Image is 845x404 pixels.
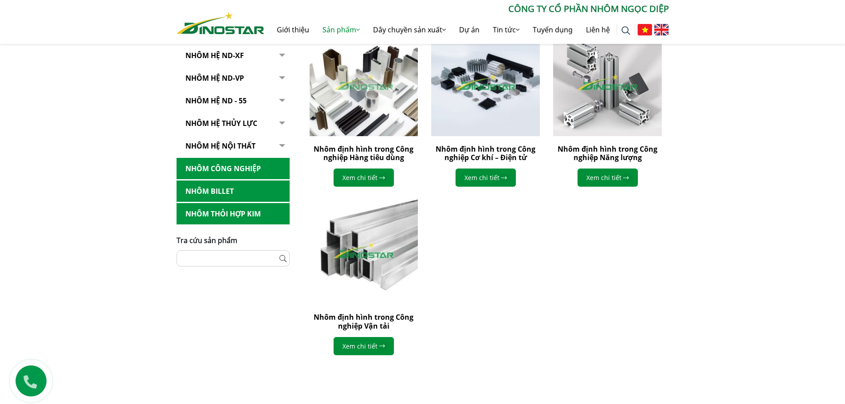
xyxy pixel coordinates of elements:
[553,27,662,136] img: Nhôm định hình trong Công nghiệp Năng lượng
[177,135,290,157] a: Nhôm hệ nội thất
[177,158,290,180] a: Nhôm Công nghiệp
[334,169,394,187] a: Xem chi tiết
[334,337,394,355] a: Xem chi tiết
[431,27,540,136] img: Nhôm định hình trong Công nghiệp Cơ khí – Điện tử
[314,312,413,330] a: Nhôm định hình trong Công nghiệp Vận tải
[452,16,486,44] a: Dự án
[177,235,237,245] span: Tra cứu sản phẩm
[177,45,290,67] a: Nhôm Hệ ND-XF
[314,144,413,162] a: Nhôm định hình trong Công nghiệp Hàng tiêu dùng
[310,196,418,304] img: Nhôm định hình trong Công nghiệp Vận tải
[621,26,630,35] img: search
[264,2,669,16] p: CÔNG TY CỔ PHẦN NHÔM NGỌC DIỆP
[654,24,669,35] img: English
[310,27,418,136] img: Nhôm định hình trong Công nghiệp Hàng tiêu dùng
[486,16,526,44] a: Tin tức
[436,144,535,162] a: Nhôm định hình trong Công nghiệp Cơ khí – Điện tử
[366,16,452,44] a: Dây chuyền sản xuất
[177,180,290,202] a: Nhôm Billet
[637,24,652,35] img: Tiếng Việt
[177,203,290,225] a: Nhôm Thỏi hợp kim
[558,144,657,162] a: Nhôm định hình trong Công nghiệp Năng lượng
[177,67,290,89] a: Nhôm Hệ ND-VP
[177,12,264,34] img: Nhôm Dinostar
[526,16,579,44] a: Tuyển dụng
[456,169,516,187] a: Xem chi tiết
[270,16,316,44] a: Giới thiệu
[578,169,638,187] a: Xem chi tiết
[177,90,290,112] a: NHÔM HỆ ND - 55
[316,16,366,44] a: Sản phẩm
[579,16,617,44] a: Liên hệ
[177,113,290,134] a: Nhôm hệ thủy lực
